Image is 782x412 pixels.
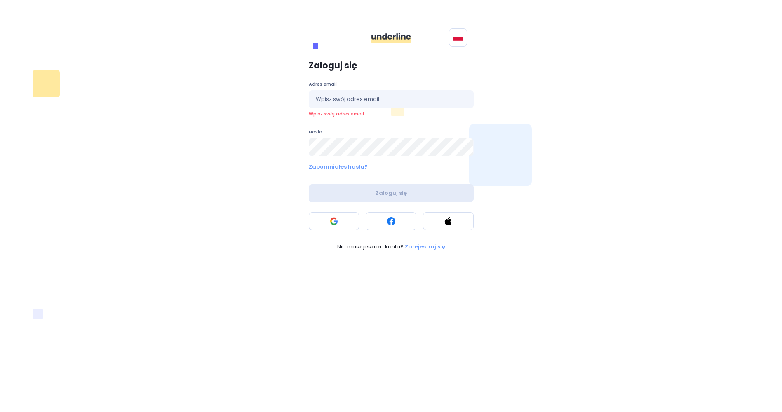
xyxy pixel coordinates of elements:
a: Zapomniałes hasła? [309,163,474,171]
label: Adres email [309,80,474,88]
a: Nie masz jeszcze konta? Zarejestruj się [309,243,474,251]
input: Wpisz swój adres email [309,90,474,108]
p: Zaloguj się [309,61,474,70]
label: Hasło [309,128,474,136]
p: Zarejestruj się [405,243,445,251]
span: Wpisz swój adres email [309,110,364,117]
p: Zapomniałes hasła? [309,163,368,171]
img: svg+xml;base64,PHN2ZyB4bWxucz0iaHR0cDovL3d3dy53My5vcmcvMjAwMC9zdmciIGlkPSJGbGFnIG9mIFBvbGFuZCIgdm... [453,34,463,41]
span: Nie masz jeszcze konta? [337,243,405,251]
img: ddgMu+Zv+CXDCfumCWfsmuPlDdRfDDxAd9LAAAAAAElFTkSuQmCC [371,33,411,43]
button: Zaloguj się [309,184,474,202]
